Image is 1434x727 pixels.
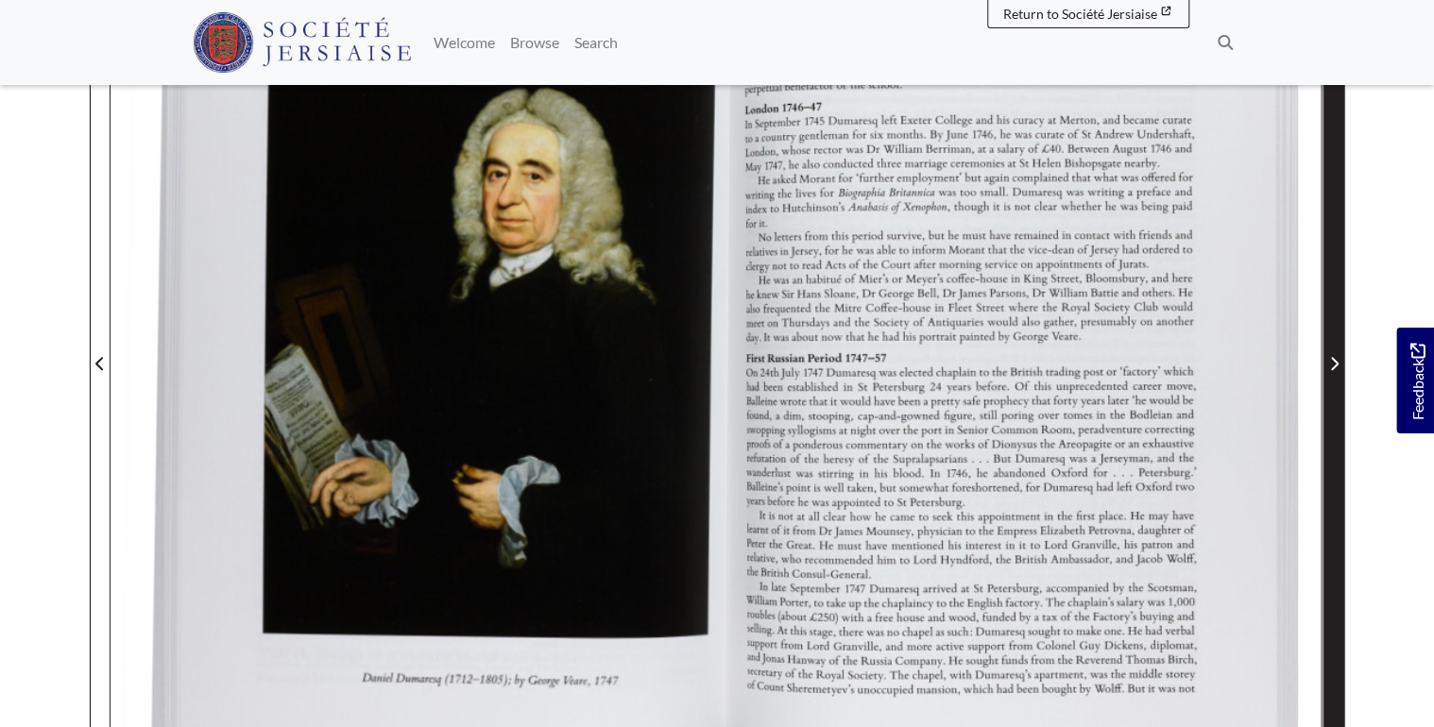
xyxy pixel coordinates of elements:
[193,12,411,73] img: Société Jersiaise
[1003,6,1157,22] span: Return to Société Jersiaise
[426,24,503,61] a: Welcome
[567,24,625,61] a: Search
[193,8,411,77] a: Société Jersiaise logo
[1396,328,1434,433] a: Would you like to provide feedback?
[503,24,567,61] a: Browse
[1406,343,1428,419] span: Feedback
